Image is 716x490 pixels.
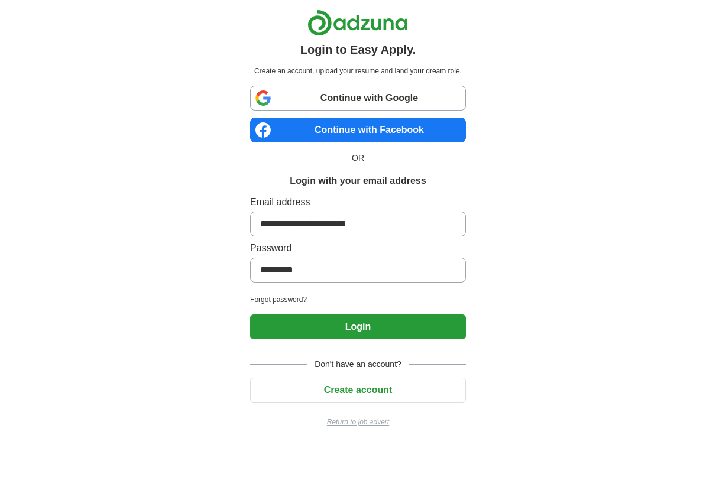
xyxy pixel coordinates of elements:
[250,378,466,403] button: Create account
[250,241,466,255] label: Password
[300,41,416,59] h1: Login to Easy Apply.
[290,174,426,188] h1: Login with your email address
[307,9,408,36] img: Adzuna logo
[250,294,466,305] a: Forgot password?
[250,86,466,111] a: Continue with Google
[250,417,466,427] a: Return to job advert
[250,314,466,339] button: Login
[250,195,466,209] label: Email address
[250,118,466,142] a: Continue with Facebook
[252,66,464,76] p: Create an account, upload your resume and land your dream role.
[250,385,466,395] a: Create account
[307,358,409,371] span: Don't have an account?
[345,152,371,164] span: OR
